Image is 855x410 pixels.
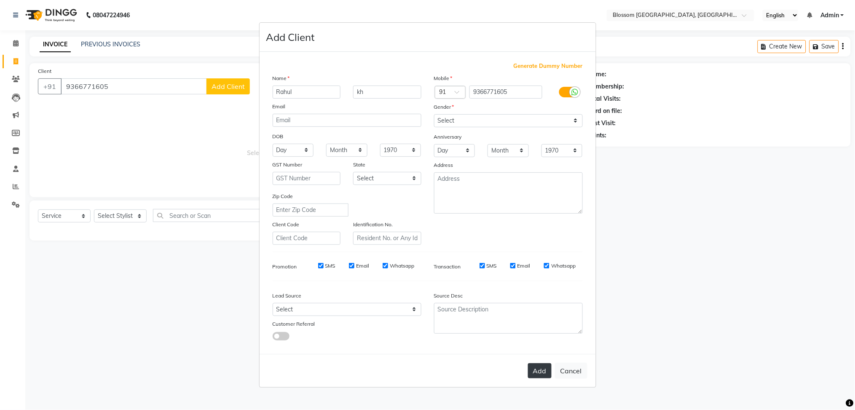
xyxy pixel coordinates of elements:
h4: Add Client [266,29,315,45]
span: Generate Dummy Number [514,62,583,70]
label: State [353,161,365,169]
button: Add [528,363,552,378]
label: Client Code [273,221,300,228]
label: GST Number [273,161,303,169]
label: DOB [273,133,284,140]
button: Cancel [555,363,587,379]
label: Mobile [434,75,453,82]
input: GST Number [273,172,341,185]
label: Source Desc [434,292,463,300]
label: Transaction [434,263,461,271]
label: Whatsapp [390,262,414,270]
input: Resident No. or Any Id [353,232,421,245]
label: Address [434,161,453,169]
input: First Name [273,86,341,99]
input: Email [273,114,421,127]
label: Zip Code [273,193,293,200]
input: Last Name [353,86,421,99]
label: Gender [434,103,454,111]
label: Anniversary [434,133,462,141]
label: SMS [487,262,497,270]
label: Whatsapp [551,262,576,270]
input: Mobile [469,86,542,99]
label: SMS [325,262,335,270]
label: Identification No. [353,221,393,228]
label: Lead Source [273,292,302,300]
label: Email [517,262,531,270]
label: Customer Referral [273,320,315,328]
input: Client Code [273,232,341,245]
label: Name [273,75,290,82]
label: Email [356,262,369,270]
label: Promotion [273,263,297,271]
label: Email [273,103,286,110]
input: Enter Zip Code [273,204,348,217]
